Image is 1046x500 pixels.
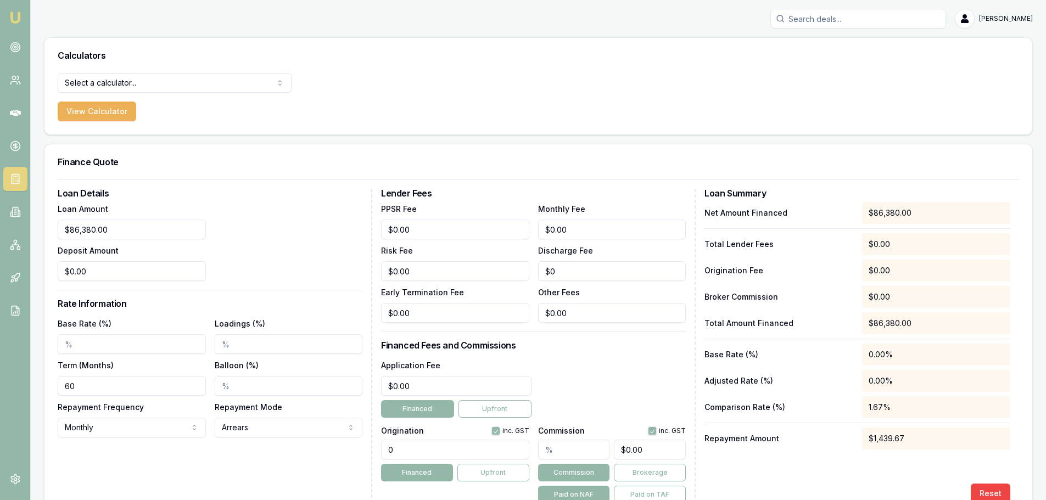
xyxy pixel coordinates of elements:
[538,440,610,459] input: %
[862,344,1011,366] div: 0.00%
[381,261,529,281] input: $
[770,9,946,29] input: Search deals
[704,291,853,302] p: Broker Commission
[381,220,529,239] input: $
[381,400,454,418] button: Financed
[215,376,363,396] input: %
[538,204,585,214] label: Monthly Fee
[58,402,144,412] label: Repayment Frequency
[704,207,853,218] p: Net Amount Financed
[58,204,108,214] label: Loan Amount
[862,202,1011,224] div: $86,380.00
[704,402,853,413] p: Comparison Rate (%)
[648,426,686,435] div: inc. GST
[538,427,585,435] label: Commission
[538,261,686,281] input: $
[381,189,686,198] h3: Lender Fees
[862,286,1011,308] div: $0.00
[704,349,853,360] p: Base Rate (%)
[381,341,686,350] h3: Financed Fees and Commissions
[862,370,1011,392] div: 0.00%
[58,51,1019,60] h3: Calculators
[381,361,440,370] label: Application Fee
[381,376,532,396] input: $
[58,334,206,354] input: %
[381,288,464,297] label: Early Termination Fee
[704,189,1010,198] h3: Loan Summary
[381,464,453,481] button: Financed
[704,433,853,444] p: Repayment Amount
[458,400,532,418] button: Upfront
[58,189,362,198] h3: Loan Details
[538,464,610,481] button: Commission
[862,396,1011,418] div: 1.67%
[58,158,1019,166] h3: Finance Quote
[58,220,206,239] input: $
[704,239,853,250] p: Total Lender Fees
[862,260,1011,282] div: $0.00
[58,361,114,370] label: Term (Months)
[457,464,529,481] button: Upfront
[704,375,853,386] p: Adjusted Rate (%)
[58,261,206,281] input: $
[704,265,853,276] p: Origination Fee
[215,319,265,328] label: Loadings (%)
[614,464,686,481] button: Brokerage
[381,204,417,214] label: PPSR Fee
[381,246,413,255] label: Risk Fee
[538,303,686,323] input: $
[215,402,282,412] label: Repayment Mode
[862,312,1011,334] div: $86,380.00
[538,288,580,297] label: Other Fees
[215,334,363,354] input: %
[381,303,529,323] input: $
[862,428,1011,450] div: $1,439.67
[538,220,686,239] input: $
[9,11,22,24] img: emu-icon-u.png
[381,427,424,435] label: Origination
[862,233,1011,255] div: $0.00
[979,14,1033,23] span: [PERSON_NAME]
[58,246,119,255] label: Deposit Amount
[58,299,362,308] h3: Rate Information
[58,319,111,328] label: Base Rate (%)
[491,426,529,435] div: inc. GST
[538,246,593,255] label: Discharge Fee
[58,102,136,121] button: View Calculator
[704,318,853,329] p: Total Amount Financed
[215,361,259,370] label: Balloon (%)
